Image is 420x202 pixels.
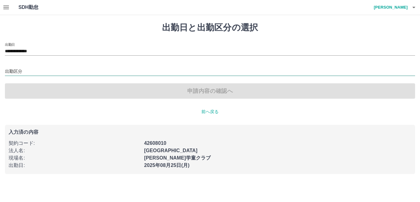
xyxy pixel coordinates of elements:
[9,162,141,169] p: 出勤日 :
[5,109,415,115] p: 前へ戻る
[9,154,141,162] p: 現場名 :
[144,155,211,160] b: [PERSON_NAME]学童クラブ
[9,140,141,147] p: 契約コード :
[9,130,411,135] p: 入力済の内容
[144,141,166,146] b: 42608010
[5,42,15,47] label: 出勤日
[144,163,190,168] b: 2025年08月25日(月)
[9,147,141,154] p: 法人名 :
[5,22,415,33] h1: 出勤日と出勤区分の選択
[144,148,198,153] b: [GEOGRAPHIC_DATA]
